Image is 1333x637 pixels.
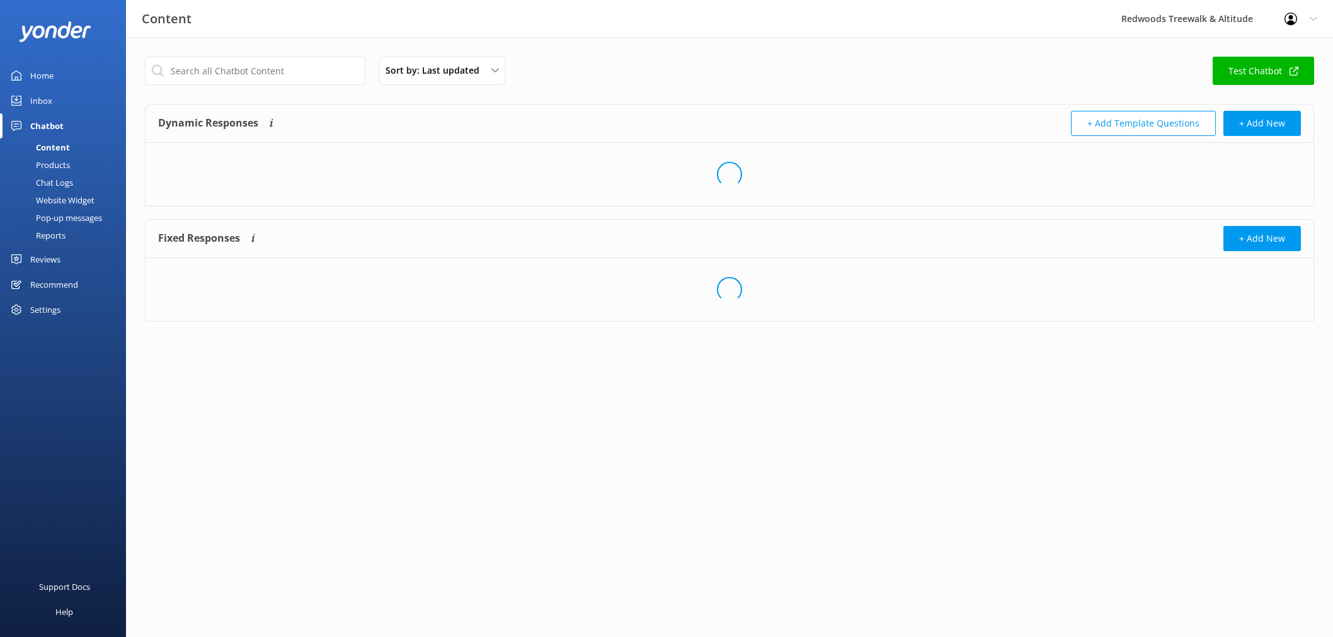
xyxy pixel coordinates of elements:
button: + Add New [1223,111,1301,136]
a: Reports [8,227,126,244]
button: + Add Template Questions [1071,111,1216,136]
a: Website Widget [8,191,126,209]
a: Chat Logs [8,174,126,191]
div: Chatbot [30,113,64,138]
div: Products [8,156,70,174]
a: Pop-up messages [8,209,126,227]
div: Website Widget [8,191,94,209]
h3: Content [142,9,192,29]
input: Search all Chatbot Content [145,57,365,85]
div: Content [8,138,70,156]
div: Home [30,63,54,88]
div: Recommend [30,272,78,297]
div: Chat Logs [8,174,73,191]
div: Help [55,599,73,624]
div: Reviews [30,247,60,272]
div: Reports [8,227,66,244]
span: Sort by: Last updated [386,64,487,77]
div: Support Docs [39,574,90,599]
a: Test Chatbot [1213,57,1314,85]
a: Products [8,156,126,174]
a: Content [8,138,126,156]
h4: Fixed Responses [158,226,240,251]
button: + Add New [1223,226,1301,251]
h4: Dynamic Responses [158,111,258,136]
div: Pop-up messages [8,209,102,227]
div: Inbox [30,88,52,113]
img: yonder-white-logo.png [19,21,91,42]
div: Settings [30,297,60,322]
